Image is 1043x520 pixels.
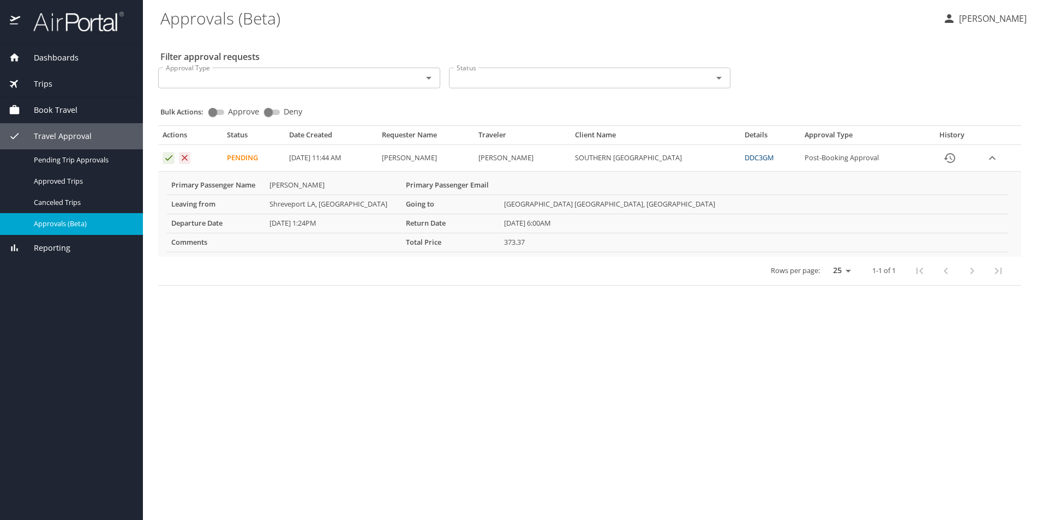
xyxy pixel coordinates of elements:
th: Total Price [401,233,500,252]
button: [PERSON_NAME] [938,9,1031,28]
th: Leaving from [167,195,265,214]
a: DDC3GM [745,153,774,162]
th: Going to [401,195,500,214]
select: rows per page [824,263,855,279]
th: Approval Type [800,130,924,144]
img: icon-airportal.png [10,11,21,32]
img: airportal-logo.png [21,11,124,32]
h1: Approvals (Beta) [160,1,934,35]
p: [PERSON_NAME] [956,12,1027,25]
span: Approved Trips [34,176,130,186]
th: Comments [167,233,265,252]
span: Book Travel [20,104,77,116]
td: [PERSON_NAME] [377,145,474,172]
button: Open [711,70,727,86]
p: Rows per page: [771,267,820,274]
p: Bulk Actions: [160,107,212,117]
td: Pending [223,145,285,172]
th: Departure Date [167,214,265,233]
th: Primary Passenger Email [401,176,500,195]
p: 1-1 of 1 [872,267,896,274]
td: 373.37 [500,233,1008,252]
span: Canceled Trips [34,197,130,208]
span: Pending Trip Approvals [34,155,130,165]
span: Deny [284,108,302,116]
button: expand row [984,150,1000,166]
table: More info for approvals [167,176,1008,252]
td: [PERSON_NAME] [474,145,571,172]
span: Dashboards [20,52,79,64]
td: [DATE] 11:44 AM [285,145,377,172]
span: Travel Approval [20,130,92,142]
th: Details [740,130,800,144]
th: Status [223,130,285,144]
th: Primary Passenger Name [167,176,265,195]
h2: Filter approval requests [160,48,260,65]
td: Post-Booking Approval [800,145,924,172]
span: Approvals (Beta) [34,219,130,229]
th: Client Name [571,130,740,144]
th: Requester Name [377,130,474,144]
button: Approve request [163,152,175,164]
td: Shreveport LA, [GEOGRAPHIC_DATA] [265,195,401,214]
td: [GEOGRAPHIC_DATA] [GEOGRAPHIC_DATA], [GEOGRAPHIC_DATA] [500,195,1008,214]
table: Approval table [158,130,1021,286]
td: [DATE] 1:24PM [265,214,401,233]
th: History [924,130,980,144]
td: [PERSON_NAME] [265,176,401,195]
button: Deny request [179,152,191,164]
td: [DATE] 6:00AM [500,214,1008,233]
th: Return Date [401,214,500,233]
button: Open [421,70,436,86]
span: Trips [20,78,52,90]
th: Date Created [285,130,377,144]
span: Reporting [20,242,70,254]
td: SOUTHERN [GEOGRAPHIC_DATA] [571,145,740,172]
button: History [937,145,963,171]
span: Approve [228,108,259,116]
th: Actions [158,130,223,144]
th: Traveler [474,130,571,144]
